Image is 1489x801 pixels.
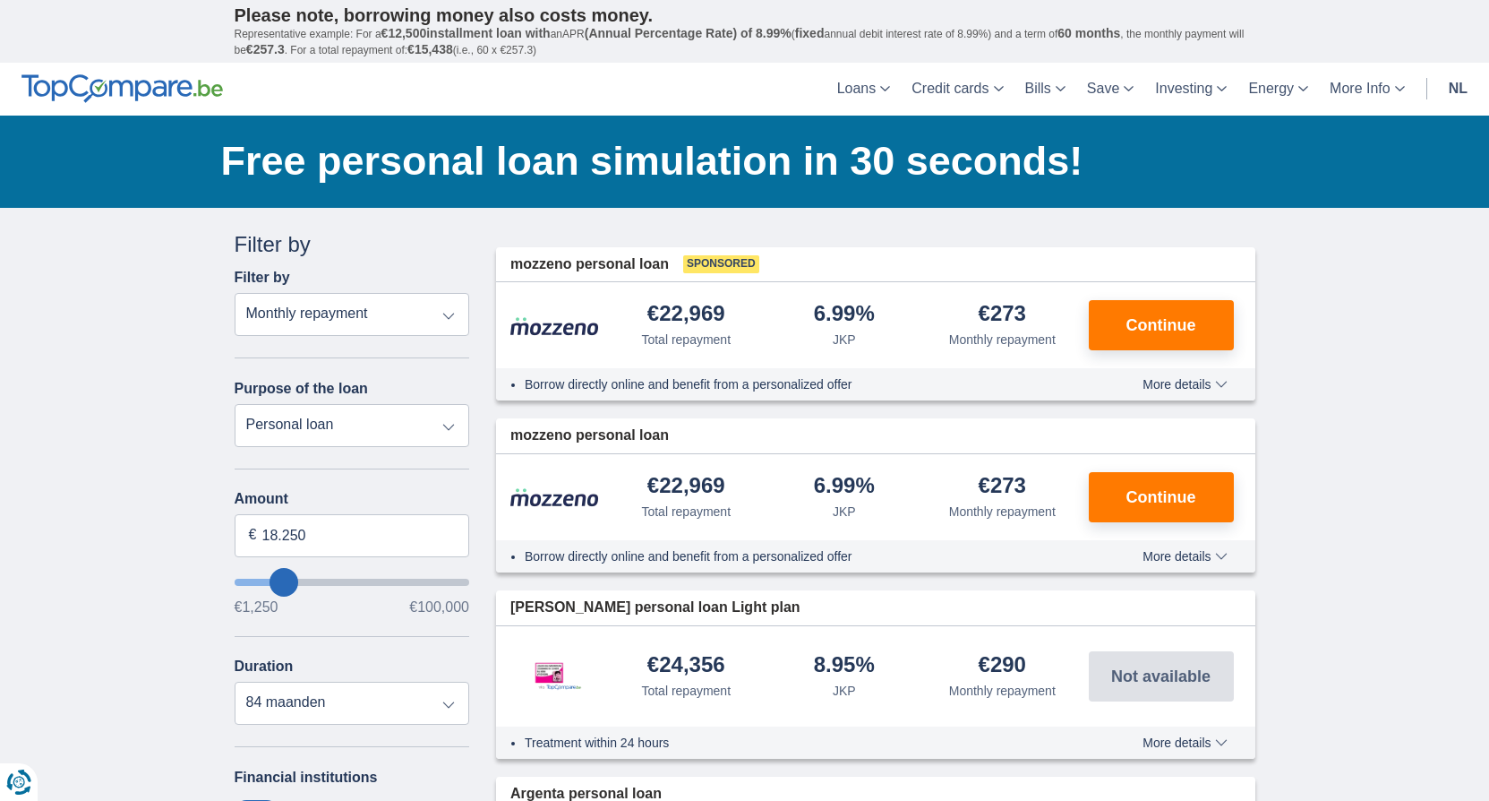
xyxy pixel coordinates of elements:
a: Energy [1237,63,1319,116]
font: installment loan with [426,26,550,40]
font: mozzeno personal loan [510,256,669,271]
font: ( [792,28,795,40]
font: Loans [837,81,877,96]
font: €12,500 [381,26,427,40]
font: €257.3 [246,42,285,56]
font: Monthly repayment [949,684,1056,698]
button: More details [1129,549,1240,564]
font: JKP [833,332,856,347]
font: Save [1087,81,1119,96]
font: Credit cards [911,81,988,96]
a: Bills [1014,63,1076,116]
img: TopCompare [21,74,223,103]
img: product.pl.alt Leemans Credits [510,644,600,709]
font: JKP [833,684,856,698]
font: (i.e., 60 x €257.3) [453,44,536,56]
font: 60 months [1057,26,1120,40]
button: Continue [1089,472,1234,522]
a: Credit cards [901,63,1014,116]
font: €22,969 [647,473,725,497]
font: Filter by [235,270,290,285]
a: More Info [1319,63,1416,116]
font: Duration [235,659,294,674]
font: [PERSON_NAME] personal loan Light plan [510,599,800,615]
a: nl [1438,63,1478,116]
font: € [249,527,257,542]
font: Please note, borrowing money also costs money. [235,5,654,25]
font: €100,000 [409,599,469,615]
font: 8.95% [814,652,875,676]
img: product.pl.alt Mozzeno [510,487,600,507]
font: €22,969 [647,301,725,325]
font: Representative example: For a [235,28,381,40]
font: Total repayment [641,504,731,519]
font: Borrow directly online and benefit from a personalized offer [525,377,852,392]
input: wantToBorrow [235,579,470,586]
font: Continue [1126,488,1196,506]
font: Bills [1025,81,1051,96]
font: Monthly repayment [949,504,1056,519]
font: Filter by [235,232,311,256]
font: €24,356 [647,652,725,676]
font: Total repayment [641,684,731,698]
img: product.pl.alt Mozzeno [510,316,600,336]
button: More details [1129,377,1240,392]
font: Continue [1126,316,1196,334]
font: Investing [1155,81,1212,96]
font: Borrow directly online and benefit from a personalized offer [525,549,852,564]
font: Free personal loan simulation in 30 seconds! [221,138,1083,184]
font: nl [1449,81,1468,96]
font: annual debit interest rate of 8.99%) and a term of [824,28,1057,40]
font: fixed [795,26,825,40]
font: Total repayment [641,332,731,347]
font: 6.99% [814,301,875,325]
button: Not available [1089,651,1234,702]
font: Not available [1111,667,1211,685]
font: Energy [1248,81,1294,96]
a: Save [1076,63,1144,116]
font: €1,250 [235,599,278,615]
font: APR [562,28,585,40]
font: Financial institutions [235,770,378,785]
font: an [551,28,562,40]
font: More details [1142,549,1211,564]
font: €273 [979,301,1026,325]
font: €15,438 [407,42,453,56]
font: Purpose of the loan [235,381,368,396]
font: 6.99% [814,473,875,497]
font: Treatment within 24 hours [525,736,669,750]
font: Monthly repayment [949,332,1056,347]
font: €290 [979,652,1026,676]
font: . For a total repayment of: [285,44,407,56]
font: mozzeno personal loan [510,427,669,443]
font: More details [1142,736,1211,750]
button: More details [1129,736,1240,750]
a: Investing [1144,63,1237,116]
font: JKP [833,504,856,519]
font: (Annual Percentage Rate) of 8.99% [585,26,792,40]
font: Argenta personal loan [510,786,662,801]
button: Continue [1089,300,1234,350]
font: €273 [979,473,1026,497]
font: Amount [235,491,288,506]
font: More Info [1330,81,1391,96]
a: Loans [826,63,902,116]
font: Sponsored [687,257,756,270]
font: , the monthly payment will be [235,28,1245,56]
font: More details [1142,377,1211,392]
